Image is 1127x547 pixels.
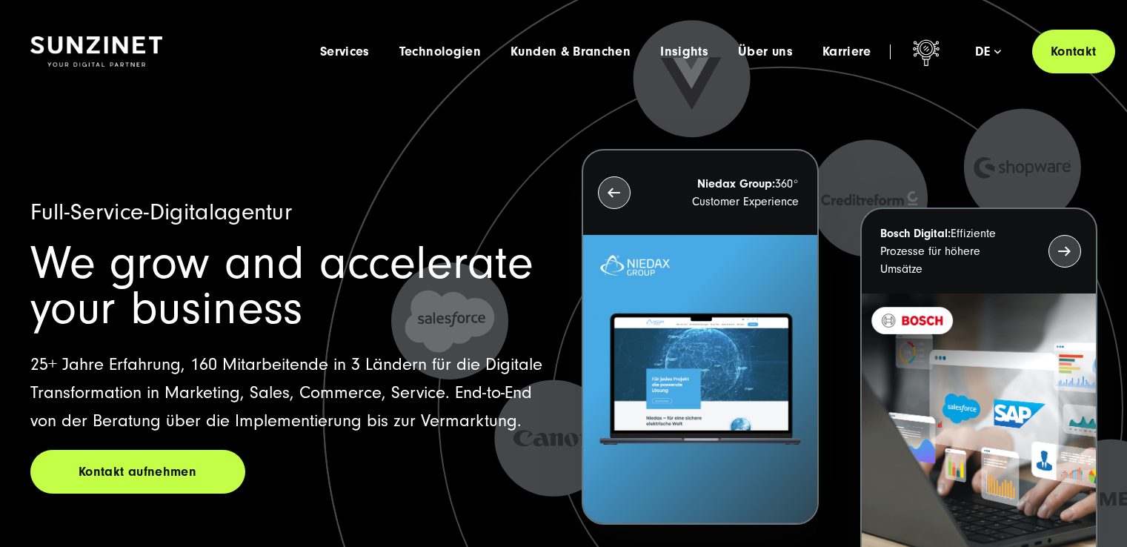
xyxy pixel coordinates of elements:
a: Insights [660,44,708,59]
a: Über uns [738,44,793,59]
a: Technologien [399,44,481,59]
strong: Bosch Digital: [880,227,951,240]
p: 360° Customer Experience [657,175,799,210]
a: Services [320,44,370,59]
p: Effiziente Prozesse für höhere Umsätze [880,225,1022,278]
a: Karriere [822,44,871,59]
img: SUNZINET Full Service Digital Agentur [30,36,162,67]
img: Letztes Projekt von Niedax. Ein Laptop auf dem die Niedax Website geöffnet ist, auf blauem Hinter... [583,235,817,523]
button: Niedax Group:360° Customer Experience Letztes Projekt von Niedax. Ein Laptop auf dem die Niedax W... [582,149,819,525]
span: We grow and accelerate your business [30,236,533,335]
span: Full-Service-Digitalagentur [30,199,293,225]
div: de [975,44,1001,59]
a: Kontakt aufnehmen [30,450,245,494]
strong: Niedax Group: [697,177,775,190]
a: Kontakt [1032,30,1115,73]
p: 25+ Jahre Erfahrung, 160 Mitarbeitende in 3 Ländern für die Digitale Transformation in Marketing,... [30,351,546,435]
a: Kunden & Branchen [511,44,631,59]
